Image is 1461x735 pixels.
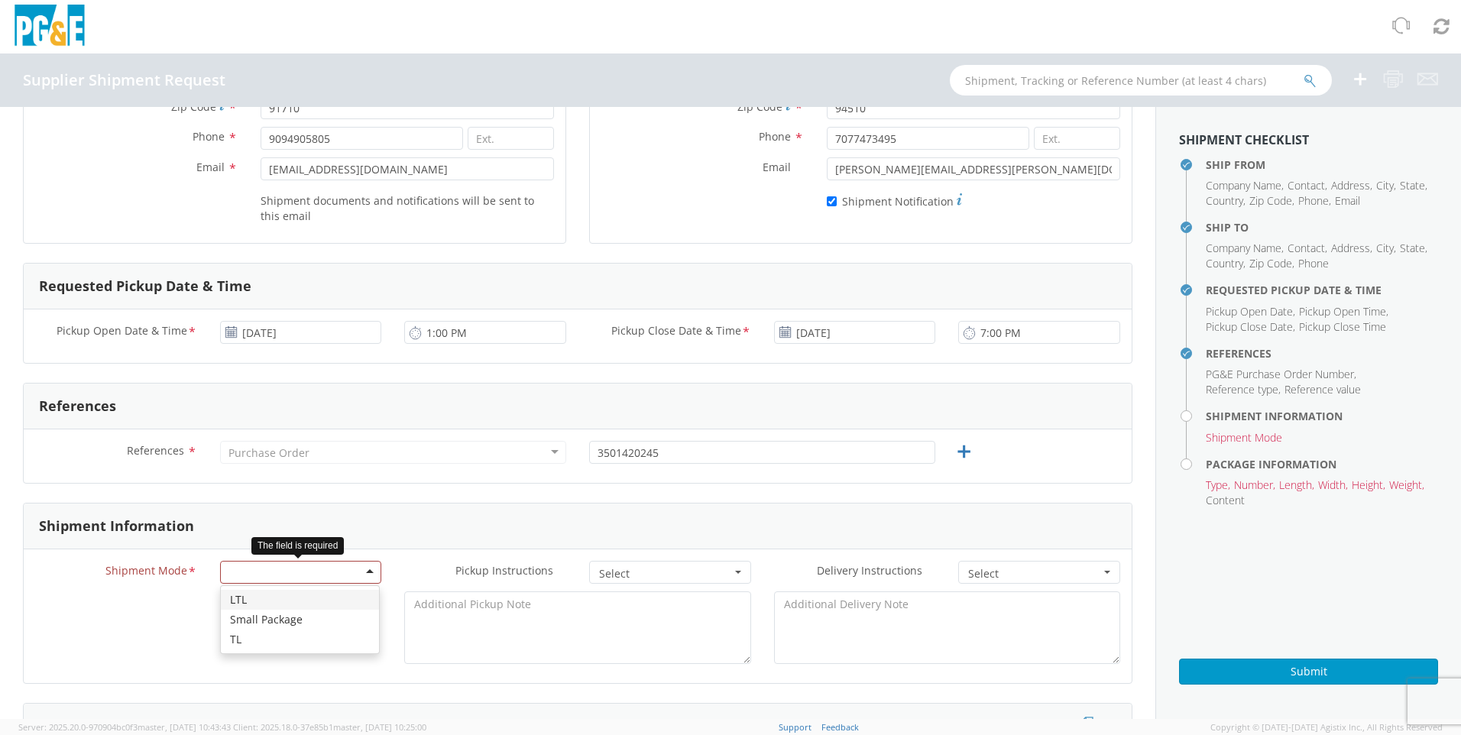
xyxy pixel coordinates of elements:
span: Country [1206,193,1243,208]
span: Address [1331,178,1370,193]
h4: Package Information [1206,458,1438,470]
span: Zip Code [1249,193,1292,208]
h3: References [39,399,116,414]
span: Content [1206,493,1245,507]
li: , [1288,241,1327,256]
li: , [1234,478,1275,493]
span: References [127,443,184,458]
li: , [1249,193,1294,209]
span: Email [763,160,791,174]
label: Shipment documents and notifications will be sent to this email [261,191,554,224]
li: , [1400,178,1427,193]
span: Zip Code [1249,256,1292,270]
span: Email [196,160,225,174]
span: Select [968,566,1100,581]
li: , [1299,304,1388,319]
h4: Requested Pickup Date & Time [1206,284,1438,296]
h4: Shipment Information [1206,410,1438,422]
span: City [1376,178,1394,193]
li: , [1206,304,1295,319]
span: master, [DATE] 10:25:00 [333,721,426,733]
span: Contact [1288,178,1325,193]
li: , [1206,319,1295,335]
input: Ext. [1034,127,1120,150]
span: Company Name [1206,178,1281,193]
li: , [1206,256,1246,271]
a: Support [779,721,811,733]
h4: Ship To [1206,222,1438,233]
li: , [1206,367,1356,382]
input: Shipment, Tracking or Reference Number (at least 4 chars) [950,65,1332,96]
span: Pickup Instructions [455,563,553,578]
li: , [1206,178,1284,193]
img: pge-logo-06675f144f4cfa6a6814.png [11,5,88,50]
h4: References [1206,348,1438,359]
li: , [1249,256,1294,271]
li: , [1279,478,1314,493]
a: Feedback [821,721,859,733]
span: Country [1206,256,1243,270]
button: Select [958,561,1120,584]
h3: Requested Pickup Date & Time [39,279,251,294]
input: Ext. [468,127,554,150]
li: , [1331,178,1372,193]
li: , [1206,478,1230,493]
span: Phone [759,129,791,144]
span: Address [1331,241,1370,255]
li: , [1318,478,1348,493]
span: Pickup Close Time [1299,319,1386,334]
li: , [1298,193,1331,209]
span: Length [1279,478,1312,492]
span: Shipment Mode [1206,430,1282,445]
span: Shipment Mode [105,563,187,581]
span: Pickup Open Date [1206,304,1293,319]
span: Width [1318,478,1346,492]
div: Purchase Order [228,445,309,461]
span: State [1400,178,1425,193]
li: , [1400,241,1427,256]
span: Phone [193,129,225,144]
li: , [1352,478,1385,493]
span: Email [1335,193,1360,208]
label: Shipment Notification [827,191,962,209]
span: Pickup Open Date & Time [57,323,187,341]
li: , [1206,193,1246,209]
button: Select [589,561,751,584]
span: State [1400,241,1425,255]
span: Pickup Open Time [1299,304,1386,319]
span: Pickup Close Date & Time [611,323,741,341]
input: 10 Digit PG&E PO Number [589,441,935,464]
span: Contact [1288,241,1325,255]
span: City [1376,241,1394,255]
h3: Shipment Information [39,519,194,534]
span: Client: 2025.18.0-37e85b1 [233,721,426,733]
strong: Shipment Checklist [1179,131,1309,148]
span: Phone [1298,256,1329,270]
div: TL [221,630,379,649]
span: Reference value [1284,382,1361,397]
span: Select [599,566,731,581]
span: Copyright © [DATE]-[DATE] Agistix Inc., All Rights Reserved [1210,721,1443,733]
span: Delivery Instructions [817,563,922,578]
li: , [1206,241,1284,256]
span: master, [DATE] 10:43:43 [138,721,231,733]
div: The field is required [251,537,344,555]
li: , [1376,241,1396,256]
span: Reference type [1206,382,1278,397]
h4: Ship From [1206,159,1438,170]
span: PG&E Purchase Order Number [1206,367,1354,381]
li: , [1288,178,1327,193]
span: Weight [1389,478,1422,492]
li: , [1206,382,1281,397]
span: Phone [1298,193,1329,208]
span: Number [1234,478,1273,492]
span: Type [1206,478,1228,492]
li: , [1376,178,1396,193]
div: LTL [221,590,379,610]
span: Server: 2025.20.0-970904bc0f3 [18,721,231,733]
h4: Supplier Shipment Request [23,72,225,89]
span: Height [1352,478,1383,492]
div: Small Package [221,610,379,630]
input: Shipment Notification [827,196,837,206]
button: Submit [1179,659,1438,685]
